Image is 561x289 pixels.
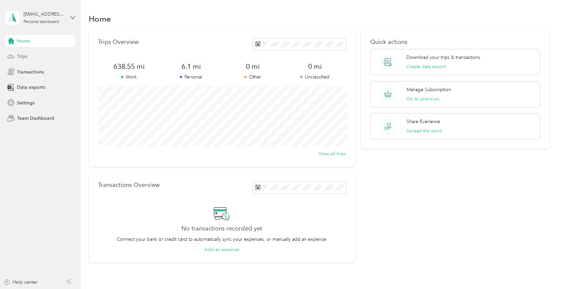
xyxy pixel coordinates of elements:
[4,279,38,286] button: Help center
[17,84,45,91] span: Data exports
[24,20,59,24] div: Personal dashboard
[181,225,262,232] h2: No transactions recorded yet
[406,63,446,70] button: Create data export
[17,53,27,60] span: Trips
[117,236,327,243] p: Connect your bank or credit card to automatically sync your expenses, or manually add an expense.
[17,38,30,45] span: Home
[222,62,284,71] span: 0 mi
[17,115,54,122] span: Team Dashboard
[17,99,35,106] span: Settings
[98,73,160,80] p: Work
[524,252,561,289] iframe: Everlance-gr Chat Button Frame
[406,95,439,102] button: Go to premium
[406,118,440,125] p: Share Everlance
[160,73,222,80] p: Personal
[284,73,346,80] p: Unclassified
[284,62,346,71] span: 0 mi
[222,73,284,80] p: Other
[98,182,160,189] p: Transactions Overview
[406,127,442,134] button: Spread the word
[89,15,111,22] h1: Home
[406,86,451,93] p: Manage Subscription
[319,150,346,157] button: View all trips
[98,39,139,46] p: Trips Overview
[370,39,540,46] p: Quick actions
[24,11,65,18] div: [EMAIL_ADDRESS][DOMAIN_NAME]
[17,69,44,75] span: Transactions
[204,246,239,253] button: Add an expense
[98,62,160,71] span: 638.55 mi
[406,54,480,61] p: Download your trips & transactions
[160,62,222,71] span: 6.1 mi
